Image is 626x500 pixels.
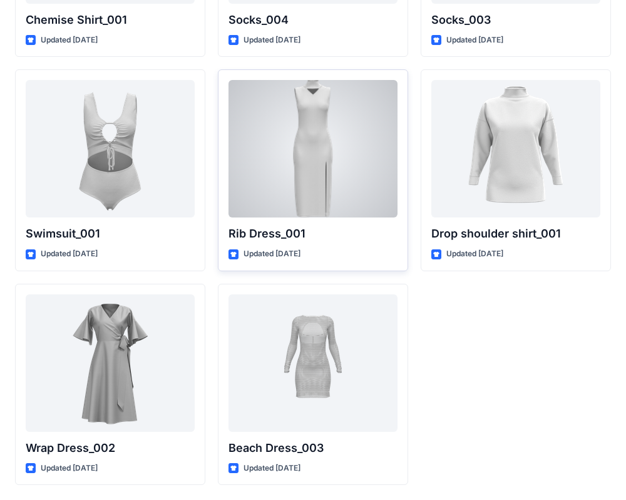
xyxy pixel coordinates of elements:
p: Updated [DATE] [244,462,300,475]
p: Drop shoulder shirt_001 [431,225,600,242]
p: Updated [DATE] [446,247,503,261]
p: Updated [DATE] [446,34,503,47]
p: Updated [DATE] [41,34,98,47]
p: Updated [DATE] [244,247,300,261]
p: Wrap Dress_002 [26,439,195,457]
p: Rib Dress_001 [228,225,398,242]
p: Updated [DATE] [41,462,98,475]
a: Beach Dress_003 [228,294,398,432]
p: Socks_003 [431,11,600,29]
a: Drop shoulder shirt_001 [431,80,600,217]
p: Socks_004 [228,11,398,29]
a: Swimsuit_001 [26,80,195,217]
p: Beach Dress_003 [228,439,398,457]
a: Rib Dress_001 [228,80,398,217]
p: Chemise Shirt_001 [26,11,195,29]
p: Swimsuit_001 [26,225,195,242]
p: Updated [DATE] [41,247,98,261]
a: Wrap Dress_002 [26,294,195,432]
p: Updated [DATE] [244,34,300,47]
